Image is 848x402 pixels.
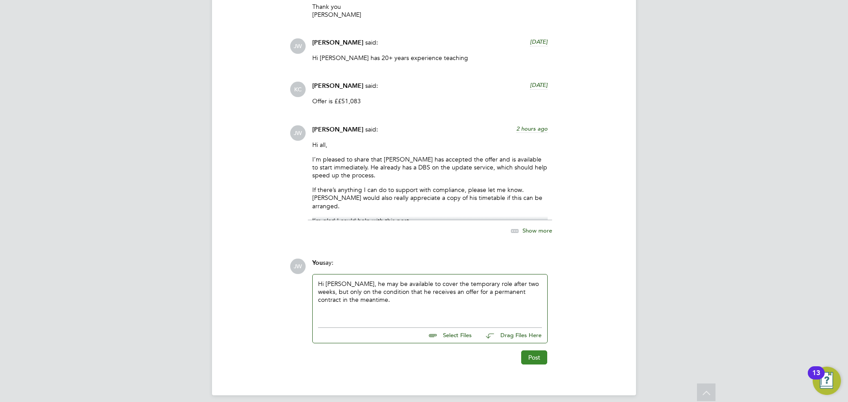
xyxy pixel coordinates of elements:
[365,82,378,90] span: said:
[312,259,548,274] div: say:
[312,54,548,62] p: Hi [PERSON_NAME] has 20+ years experience teaching
[290,125,306,141] span: JW
[521,350,547,364] button: Post
[312,3,548,19] p: Thank you [PERSON_NAME]
[479,327,542,345] button: Drag Files Here
[812,373,820,384] div: 13
[290,38,306,54] span: JW
[312,82,363,90] span: [PERSON_NAME]
[318,280,542,318] div: Hi [PERSON_NAME], he may be available to cover the temporary role after two weeks, but only on th...
[312,155,548,180] p: I’m pleased to share that [PERSON_NAME] has accepted the offer and is available to start immediat...
[530,81,548,89] span: [DATE]
[312,186,548,210] p: If there’s anything I can do to support with compliance, please let me know. [PERSON_NAME] would ...
[312,97,548,105] p: Offer is ££51,083
[312,141,548,149] p: Hi all,
[290,259,306,274] span: JW
[312,217,548,225] p: I’m glad I could help with this post.
[312,39,363,46] span: [PERSON_NAME]
[365,125,378,133] span: said:
[290,82,306,97] span: KC
[516,125,548,132] span: 2 hours ago
[312,259,323,267] span: You
[522,226,552,234] span: Show more
[813,367,841,395] button: Open Resource Center, 13 new notifications
[530,38,548,45] span: [DATE]
[365,38,378,46] span: said:
[312,126,363,133] span: [PERSON_NAME]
